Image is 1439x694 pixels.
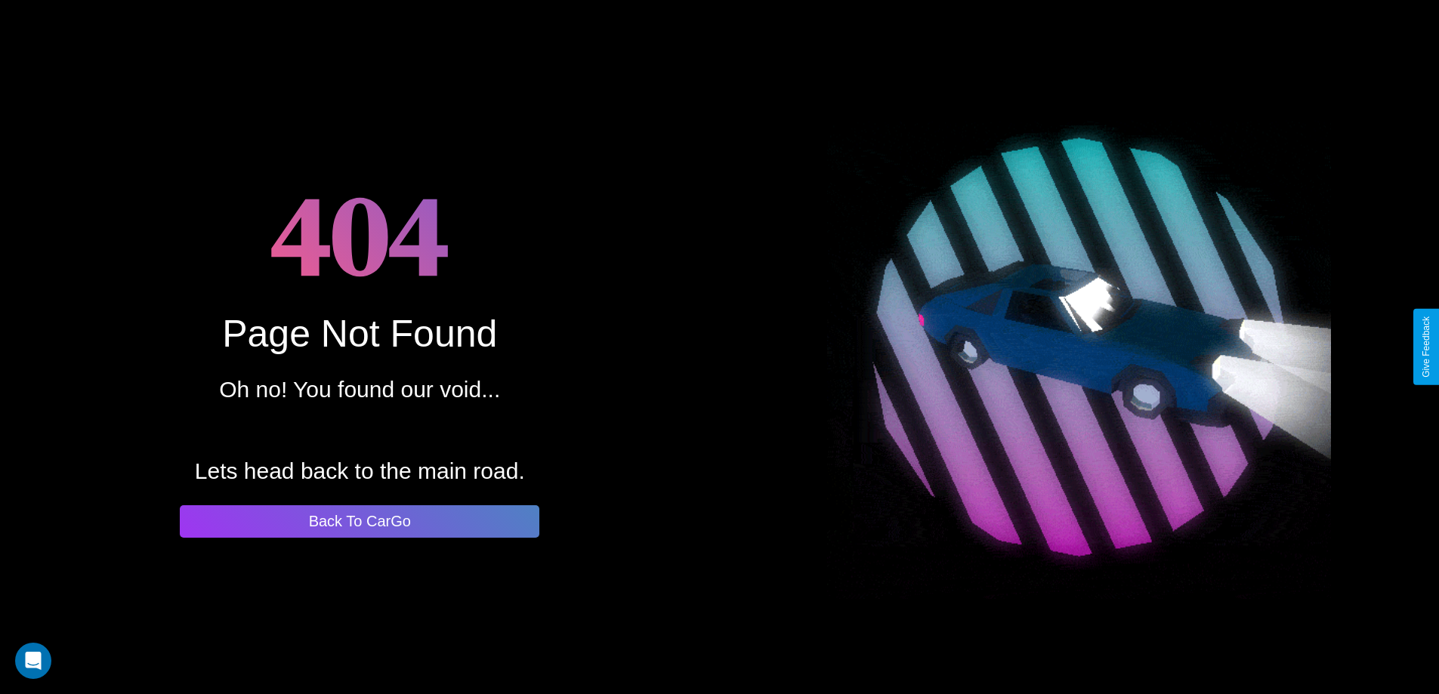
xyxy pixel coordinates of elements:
div: Give Feedback [1421,316,1431,378]
div: Page Not Found [222,312,497,356]
button: Back To CarGo [180,505,539,538]
h1: 404 [270,157,449,312]
img: spinning car [827,95,1331,599]
div: Open Intercom Messenger [15,643,51,679]
p: Oh no! You found our void... Lets head back to the main road. [195,369,525,492]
